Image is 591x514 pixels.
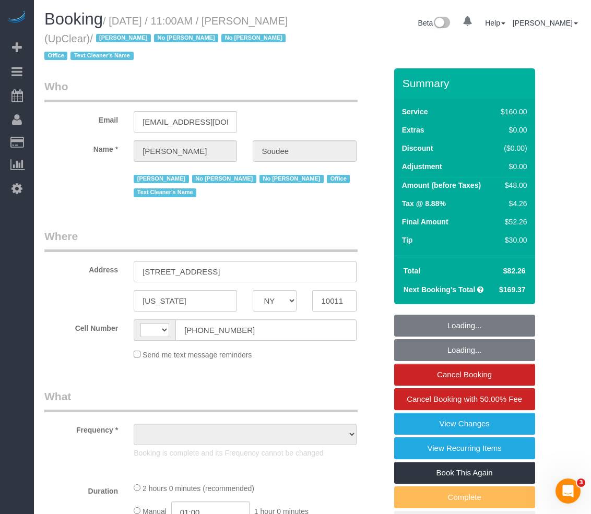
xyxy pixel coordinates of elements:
span: $82.26 [503,267,526,275]
input: Email [134,111,237,133]
legend: Where [44,229,358,252]
img: Automaid Logo [6,10,27,25]
a: Book This Again [394,462,535,484]
span: Office [44,52,67,60]
a: View Recurring Items [394,437,535,459]
div: $0.00 [497,161,527,172]
span: No [PERSON_NAME] [221,34,286,42]
iframe: Intercom live chat [555,479,581,504]
label: Tip [402,235,413,245]
div: $4.26 [497,198,527,209]
strong: Next Booking's Total [404,285,476,294]
span: Text Cleaner's Name [134,188,196,197]
div: $30.00 [497,235,527,245]
legend: What [44,389,358,412]
div: $52.26 [497,217,527,227]
p: Booking is complete and its Frequency cannot be changed [134,448,356,458]
label: Extras [402,125,424,135]
span: Booking [44,10,103,28]
span: 3 [577,479,585,487]
a: Cancel Booking [394,364,535,386]
label: Email [37,111,126,125]
label: Amount (before Taxes) [402,180,481,190]
a: View Changes [394,413,535,435]
input: Cell Number [175,319,356,341]
label: Service [402,106,428,117]
span: No [PERSON_NAME] [192,175,256,183]
small: / [DATE] / 11:00AM / [PERSON_NAME] (UpClear) [44,15,289,62]
label: Cell Number [37,319,126,333]
span: [PERSON_NAME] [134,175,188,183]
label: Address [37,261,126,275]
input: Zip Code [312,290,356,312]
span: Send me text message reminders [143,351,252,359]
span: 2 hours 0 minutes (recommended) [143,484,254,493]
h3: Summary [403,77,530,89]
span: Cancel Booking with 50.00% Fee [407,395,522,403]
div: $0.00 [497,125,527,135]
span: No [PERSON_NAME] [259,175,324,183]
input: First Name [134,140,237,162]
span: Text Cleaner's Name [70,52,133,60]
a: Help [485,19,505,27]
label: Discount [402,143,433,153]
a: Cancel Booking with 50.00% Fee [394,388,535,410]
img: New interface [433,17,450,30]
div: $160.00 [497,106,527,117]
label: Adjustment [402,161,442,172]
div: ($0.00) [497,143,527,153]
strong: Total [404,267,420,275]
legend: Who [44,79,358,102]
label: Frequency * [37,421,126,435]
div: $48.00 [497,180,527,190]
input: City [134,290,237,312]
span: [PERSON_NAME] [96,34,151,42]
span: / [44,33,289,62]
span: No [PERSON_NAME] [154,34,218,42]
label: Duration [37,482,126,496]
a: Beta [418,19,451,27]
a: [PERSON_NAME] [513,19,578,27]
span: Office [327,175,350,183]
label: Name * [37,140,126,154]
span: $169.37 [499,285,526,294]
label: Final Amount [402,217,448,227]
label: Tax @ 8.88% [402,198,446,209]
input: Last Name [253,140,356,162]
